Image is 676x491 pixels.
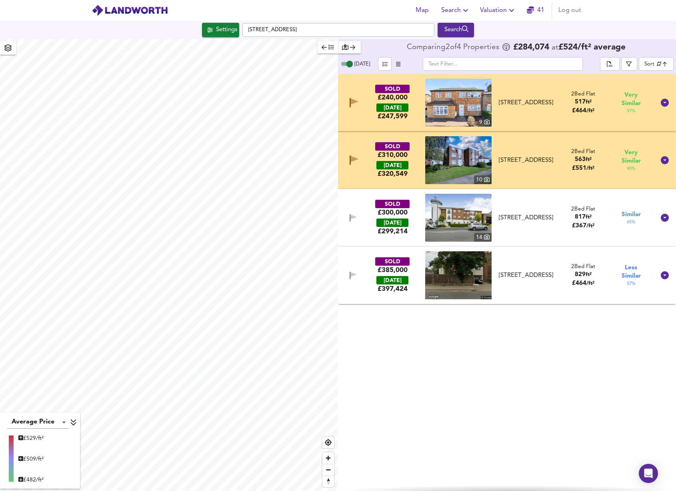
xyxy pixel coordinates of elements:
[552,44,558,52] span: at
[354,62,370,67] span: [DATE]
[322,452,334,464] button: Zoom in
[376,103,408,112] div: [DATE]
[202,23,239,37] div: Click to configure Search Settings
[496,214,556,222] div: [STREET_ADDRESS]
[493,271,559,280] div: Flat 6, Lexington Apartments, 224 High Road, HA3 7BA
[496,271,556,280] div: [STREET_ADDRESS]
[441,5,470,16] span: Search
[407,44,501,52] div: Comparing 2 of 4 Properties
[523,2,548,18] button: 41
[572,223,594,229] span: £ 367
[423,57,583,71] input: Text Filter...
[627,280,635,287] span: 57 %
[438,23,474,37] div: Run Your Search
[378,284,408,293] span: £ 397,424
[216,25,237,35] div: Settings
[586,272,592,277] span: ft²
[496,99,556,107] div: [STREET_ADDRESS]
[425,79,492,127] img: property thumbnail
[600,57,619,71] div: split button
[412,5,432,16] span: Map
[338,74,676,131] div: SOLD£240,000 [DATE]£247,599property thumbnail 9 [STREET_ADDRESS]2Bed Flat517ft²£464/ft² Very Simi...
[558,43,626,52] span: £ 524 / ft² average
[627,108,635,114] span: 97 %
[627,165,635,172] span: 90 %
[409,2,435,18] button: Map
[438,2,474,18] button: Search
[376,276,408,284] div: [DATE]
[493,156,559,165] div: Flat 4, 11 College Avenue, HA3 6HR
[376,219,408,227] div: [DATE]
[660,213,670,223] svg: Show Details
[586,108,594,113] span: / ft²
[572,280,594,286] span: £ 464
[496,156,556,165] div: [STREET_ADDRESS]
[660,155,670,165] svg: Show Details
[375,142,410,151] div: SOLD
[575,272,586,278] span: 829
[493,214,559,222] div: Flat 3, Azure, 463 High Road, HA3 6ED
[375,200,410,208] div: SOLD
[480,5,516,16] span: Valuation
[425,194,492,242] img: property thumbnail
[575,214,586,220] span: 817
[425,194,492,242] a: property thumbnail 14
[571,148,595,155] div: 2 Bed Flat
[477,2,520,18] button: Valuation
[378,266,408,274] div: £385,000
[571,263,595,270] div: 2 Bed Flat
[660,98,670,107] svg: Show Details
[617,91,645,108] span: Very Similar
[322,464,334,475] span: Zoom out
[18,434,44,442] div: £ 529/ft²
[425,251,492,299] img: streetview
[425,79,492,127] a: property thumbnail 9
[575,99,586,105] span: 517
[622,211,641,219] span: Similar
[18,476,44,484] div: £ 482/ft²
[375,257,410,266] div: SOLD
[644,60,654,68] div: Sort
[571,205,595,213] div: 2 Bed Flat
[571,90,595,98] div: 2 Bed Flat
[378,227,408,236] span: £ 299,214
[586,281,594,286] span: / ft²
[558,5,581,16] span: Log out
[586,223,594,229] span: / ft²
[586,215,592,220] span: ft²
[575,157,586,163] span: 563
[378,93,408,102] div: £240,000
[617,149,645,165] span: Very Similar
[440,25,472,35] div: Search
[425,136,492,184] img: property thumbnail
[586,157,592,162] span: ft²
[338,131,676,189] div: SOLD£310,000 [DATE]£320,549property thumbnail 10 [STREET_ADDRESS]2Bed Flat563ft²£551/ft² Very Sim...
[322,464,334,475] button: Zoom out
[322,437,334,448] button: Find my location
[639,464,658,483] div: Open Intercom Messenger
[378,169,408,178] span: £ 320,549
[322,475,334,487] button: Reset bearing to north
[555,2,584,18] button: Log out
[92,4,168,16] img: logo
[378,151,408,159] div: £310,000
[378,112,408,121] span: £ 247,599
[438,23,474,37] button: Search
[493,99,559,107] div: Flat 3, 36 College Road, HA3 6EB
[527,5,544,16] a: 41
[474,175,492,184] div: 10
[513,44,549,52] span: £ 284,074
[338,246,676,304] div: SOLD£385,000 [DATE]£397,424[STREET_ADDRESS]2Bed Flat829ft²£464/ft² Less Similar57%
[617,264,645,280] span: Less Similar
[586,166,594,171] span: / ft²
[202,23,239,37] button: Settings
[660,270,670,280] svg: Show Details
[242,23,434,37] input: Enter a location...
[639,57,674,71] div: Sort
[572,165,594,171] span: £ 551
[572,108,594,114] span: £ 464
[375,85,410,93] div: SOLD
